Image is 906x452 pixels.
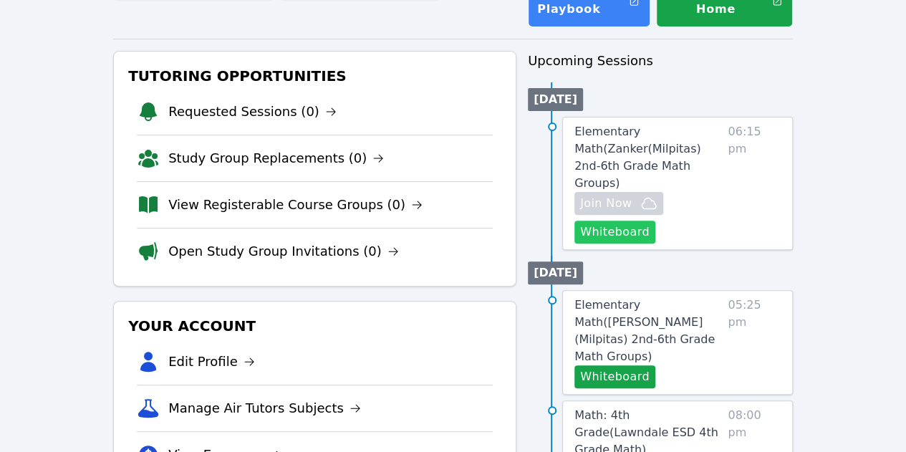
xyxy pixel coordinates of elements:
[528,51,793,71] h3: Upcoming Sessions
[574,192,663,215] button: Join Now
[125,313,504,339] h3: Your Account
[728,123,781,244] span: 06:15 pm
[574,125,701,190] span: Elementary Math ( Zanker(Milpitas) 2nd-6th Grade Math Groups )
[574,365,655,388] button: Whiteboard
[168,148,384,168] a: Study Group Replacements (0)
[728,297,781,388] span: 05:25 pm
[168,102,337,122] a: Requested Sessions (0)
[528,261,583,284] li: [DATE]
[125,63,504,89] h3: Tutoring Opportunities
[168,241,399,261] a: Open Study Group Invitations (0)
[168,398,361,418] a: Manage Air Tutors Subjects
[574,221,655,244] button: Whiteboard
[528,88,583,111] li: [DATE]
[168,352,255,372] a: Edit Profile
[168,195,423,215] a: View Registerable Course Groups (0)
[574,298,715,363] span: Elementary Math ( [PERSON_NAME] (Milpitas) 2nd-6th Grade Math Groups )
[580,195,632,212] span: Join Now
[574,297,722,365] a: Elementary Math([PERSON_NAME] (Milpitas) 2nd-6th Grade Math Groups)
[574,123,722,192] a: Elementary Math(Zanker(Milpitas) 2nd-6th Grade Math Groups)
